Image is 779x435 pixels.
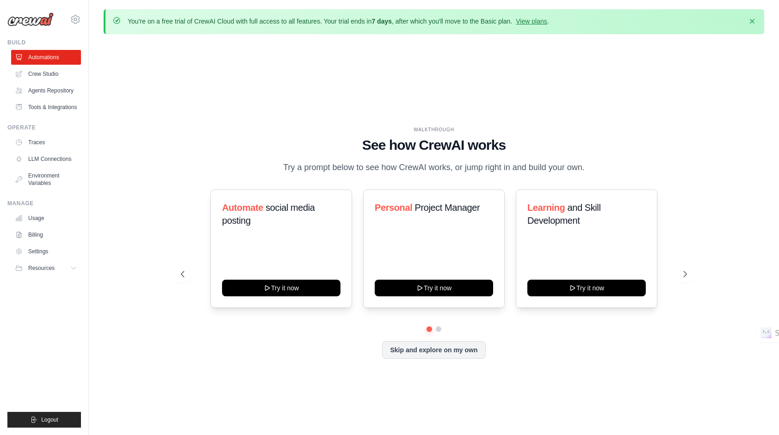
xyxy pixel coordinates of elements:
[11,244,81,259] a: Settings
[11,168,81,190] a: Environment Variables
[7,39,81,46] div: Build
[527,280,646,296] button: Try it now
[7,200,81,207] div: Manage
[382,341,485,359] button: Skip and explore on my own
[11,261,81,276] button: Resources
[375,280,493,296] button: Try it now
[733,391,779,435] iframe: Chat Widget
[11,50,81,65] a: Automations
[128,17,549,26] p: You're on a free trial of CrewAI Cloud with full access to all features. Your trial ends in , aft...
[414,202,480,213] span: Project Manager
[41,416,58,423] span: Logout
[7,124,81,131] div: Operate
[371,18,392,25] strong: 7 days
[181,126,687,133] div: WALKTHROUGH
[11,100,81,115] a: Tools & Integrations
[7,412,81,428] button: Logout
[11,67,81,81] a: Crew Studio
[11,135,81,150] a: Traces
[222,280,340,296] button: Try it now
[527,202,600,226] span: and Skill Development
[11,211,81,226] a: Usage
[181,137,687,153] h1: See how CrewAI works
[11,83,81,98] a: Agents Repository
[11,152,81,166] a: LLM Connections
[222,202,315,226] span: social media posting
[28,264,55,272] span: Resources
[375,202,412,213] span: Personal
[222,202,263,213] span: Automate
[527,202,565,213] span: Learning
[516,18,547,25] a: View plans
[278,161,589,174] p: Try a prompt below to see how CrewAI works, or jump right in and build your own.
[7,12,54,26] img: Logo
[11,227,81,242] a: Billing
